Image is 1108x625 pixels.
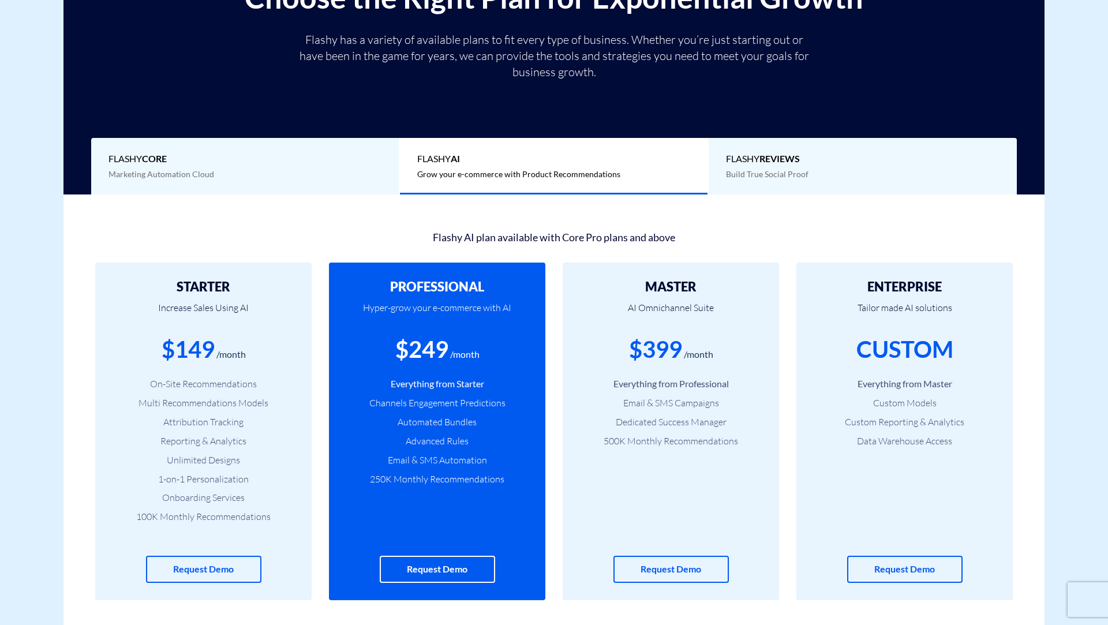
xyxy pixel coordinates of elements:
a: Request Demo [146,556,261,583]
li: Everything from Starter [346,377,528,391]
b: AI [451,153,460,164]
li: Automated Bundles [346,416,528,429]
a: Request Demo [380,556,495,583]
div: $149 [162,333,215,366]
li: 250K Monthly Recommendations [346,473,528,486]
div: $249 [395,333,448,366]
p: Tailor made AI solutions [814,294,995,333]
span: Flashy [726,152,1000,166]
span: Build True Social Proof [726,169,808,179]
h2: ENTERPRISE [814,280,995,294]
li: Custom Reporting & Analytics [814,416,995,429]
div: $399 [629,333,682,366]
p: Flashy has a variety of available plans to fit every type of business. Whether you’re just starti... [294,32,814,80]
b: REVIEWS [759,153,800,164]
li: Multi Recommendations Models [113,396,294,410]
li: Email & SMS Automation [346,454,528,467]
li: Reporting & Analytics [113,435,294,448]
li: On-Site Recommendations [113,377,294,391]
b: Core [142,153,167,164]
li: 1-on-1 Personalization [113,473,294,486]
h2: MASTER [580,280,762,294]
li: Email & SMS Campaigns [580,396,762,410]
li: Dedicated Success Manager [580,416,762,429]
a: Request Demo [847,556,963,583]
div: /month [216,348,246,361]
div: Flashy AI plan available with Core Pro plans and above [87,226,1021,245]
h2: STARTER [113,280,294,294]
p: Hyper-grow your e-commerce with AI [346,294,528,333]
div: CUSTOM [856,333,953,366]
span: Flashy [417,152,690,166]
li: Everything from Master [814,377,995,391]
li: Custom Models [814,396,995,410]
div: /month [684,348,713,361]
li: Data Warehouse Access [814,435,995,448]
li: 100K Monthly Recommendations [113,510,294,523]
p: Increase Sales Using AI [113,294,294,333]
span: Marketing Automation Cloud [108,169,214,179]
p: AI Omnichannel Suite [580,294,762,333]
span: Flashy [108,152,381,166]
li: 500K Monthly Recommendations [580,435,762,448]
span: Grow your e-commerce with Product Recommendations [417,169,620,179]
div: /month [450,348,480,361]
li: Everything from Professional [580,377,762,391]
a: Request Demo [613,556,729,583]
li: Advanced Rules [346,435,528,448]
li: Attribution Tracking [113,416,294,429]
li: Unlimited Designs [113,454,294,467]
h2: PROFESSIONAL [346,280,528,294]
li: Onboarding Services [113,491,294,504]
li: Channels Engagement Predictions [346,396,528,410]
